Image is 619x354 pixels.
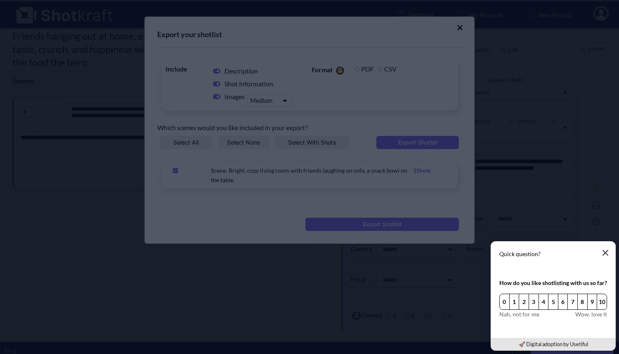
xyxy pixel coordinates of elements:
button: 6 [558,294,568,310]
span: Nah, not for me [499,310,539,318]
button: 8 [577,294,588,310]
button: 2 [519,294,529,310]
button: 10 [597,294,607,310]
button: 3 [529,294,539,310]
button: 4 [539,294,549,310]
button: 1 [509,294,520,310]
button: 9 [587,294,598,310]
div: How do you like shotlisting with us so far? [499,278,607,287]
a: 🚀 Digital adoption by Usetiful [519,341,588,347]
button: 0 [499,294,510,310]
button: 5 [548,294,558,310]
p: Quick question? [499,250,607,258]
button: 7 [567,294,578,310]
div: Online [6,5,76,15]
span: Wow, love it [575,310,607,318]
